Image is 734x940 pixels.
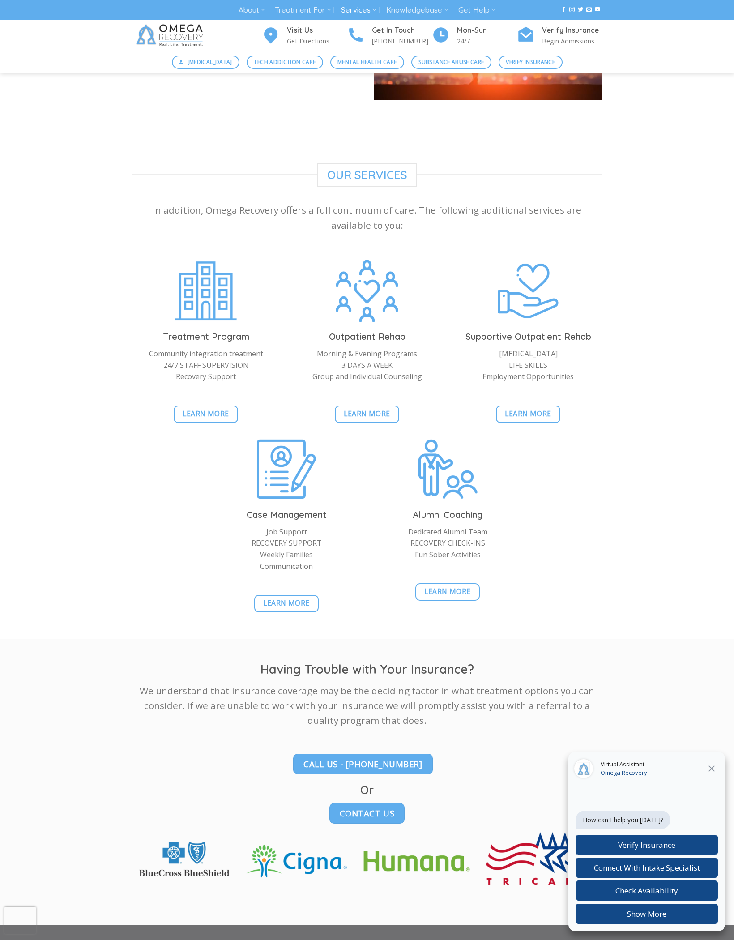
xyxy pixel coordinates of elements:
[542,36,602,46] p: Begin Admissions
[517,25,602,47] a: Verify Insurance Begin Admissions
[344,408,390,419] span: Learn More
[287,36,347,46] p: Get Directions
[4,907,36,934] iframe: reCAPTCHA
[213,508,360,522] h3: Case Management
[132,782,602,797] h2: Or
[172,56,240,69] a: [MEDICAL_DATA]
[174,406,239,423] a: Learn More
[132,662,602,677] h1: Having Trouble with Your Insurance?
[347,25,432,47] a: Get In Touch [PHONE_NUMBER]
[418,58,484,66] span: Substance Abuse Care
[132,684,602,728] p: We understand that insurance coverage may be the deciding factor in what treatment options you ca...
[293,754,432,774] a: Call Us - [PHONE_NUMBER]
[213,526,360,572] p: Job Support RECOVERY SUPPORT Weekly Families Communication
[505,408,551,419] span: Learn More
[335,406,400,423] a: Learn More
[506,58,555,66] span: Verify Insurance
[330,56,404,69] a: Mental Health Care
[457,25,517,36] h4: Mon-Sun
[132,348,280,383] p: Community integration treatment 24/7 STAFF SUPERVISION Recovery Support
[329,803,405,824] a: Contact Us
[263,598,310,609] span: Learn More
[254,595,319,612] a: Learn More
[303,757,422,770] span: Call Us - [PHONE_NUMBER]
[454,329,602,344] h3: Supportive Outpatient Rehab
[457,36,517,46] p: 24/7
[424,586,471,597] span: Learn More
[454,348,602,383] p: [MEDICAL_DATA] LIFE SKILLS Employment Opportunities
[293,348,441,383] p: Morning & Evening Programs 3 DAYS A WEEK Group and Individual Counseling
[411,56,491,69] a: Substance Abuse Care
[595,7,600,13] a: Follow on YouTube
[293,329,441,344] h3: Outpatient Rehab
[374,508,521,522] h3: Alumni Coaching
[415,583,480,601] a: Learn More
[132,20,210,51] img: Omega Recovery
[561,7,566,13] a: Follow on Facebook
[569,7,575,13] a: Follow on Instagram
[340,807,395,820] span: Contact Us
[374,526,521,561] p: Dedicated Alumni Team RECOVERY CHECK-INS Fun Sober Activities
[341,2,376,18] a: Services
[262,25,347,47] a: Visit Us Get Directions
[239,2,265,18] a: About
[542,25,602,36] h4: Verify Insurance
[586,7,592,13] a: Send us an email
[317,163,417,187] span: Our Services
[247,56,323,69] a: Tech Addiction Care
[458,2,495,18] a: Get Help
[287,25,347,36] h4: Visit Us
[183,408,229,419] span: Learn More
[496,406,561,423] a: Learn More
[132,203,602,233] p: In addition, Omega Recovery offers a full continuum of care. The following additional services ar...
[132,329,280,344] h3: Treatment Program
[254,58,316,66] span: Tech Addiction Care
[372,25,432,36] h4: Get In Touch
[337,58,397,66] span: Mental Health Care
[499,56,563,69] a: Verify Insurance
[578,7,583,13] a: Follow on Twitter
[372,36,432,46] p: [PHONE_NUMBER]
[275,2,331,18] a: Treatment For
[386,2,448,18] a: Knowledgebase
[188,58,232,66] span: [MEDICAL_DATA]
